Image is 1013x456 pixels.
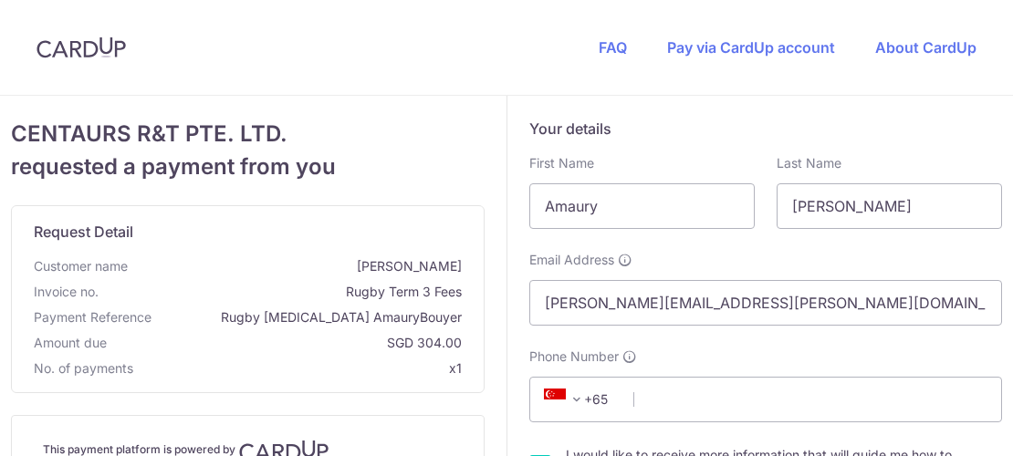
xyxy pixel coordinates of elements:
[777,183,1002,229] input: Last name
[11,150,485,183] span: requested a payment from you
[37,36,126,58] img: CardUp
[896,401,995,447] iframe: Opens a widget where you can find more information
[667,38,835,57] a: Pay via CardUp account
[538,389,621,410] span: +65
[777,154,841,172] label: Last Name
[599,38,627,57] a: FAQ
[34,257,128,275] span: Customer name
[34,334,107,352] span: Amount due
[34,309,151,325] span: translation missing: en.payment_reference
[529,251,614,269] span: Email Address
[544,389,588,410] span: +65
[159,308,462,326] span: Rugby [MEDICAL_DATA] AmauryBouyer
[34,283,99,301] span: Invoice no.
[529,118,1003,140] h5: Your details
[135,257,462,275] span: [PERSON_NAME]
[34,359,133,378] span: No. of payments
[875,38,976,57] a: About CardUp
[114,334,462,352] span: SGD 304.00
[34,223,133,241] span: translation missing: en.request_detail
[529,347,619,366] span: Phone Number
[529,183,755,229] input: First name
[529,280,1003,326] input: Email address
[11,118,485,150] span: CENTAURS R&T PTE. LTD.
[449,360,462,376] span: x1
[529,154,594,172] label: First Name
[106,283,462,301] span: Rugby Term 3 Fees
